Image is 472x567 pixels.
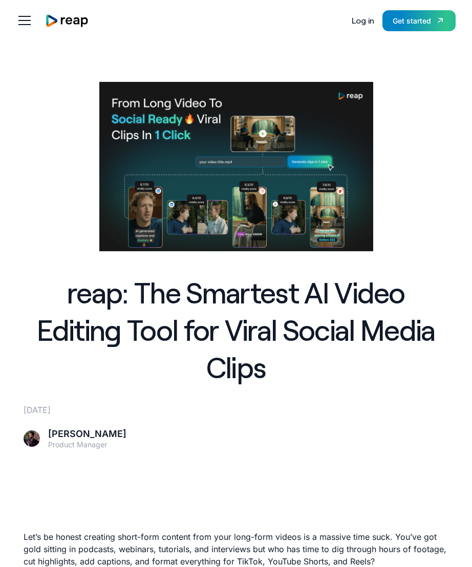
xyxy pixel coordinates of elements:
a: Get started [382,10,456,31]
div: menu [16,8,37,33]
a: Log in [352,8,374,33]
a: home [45,14,89,28]
div: [PERSON_NAME] [48,428,126,440]
img: reap logo [45,14,89,28]
div: Product Manager [48,440,126,449]
div: [DATE] [24,404,448,416]
h1: reap: The Smartest AI Video Editing Tool for Viral Social Media Clips [24,274,448,385]
div: Get started [393,15,431,26]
